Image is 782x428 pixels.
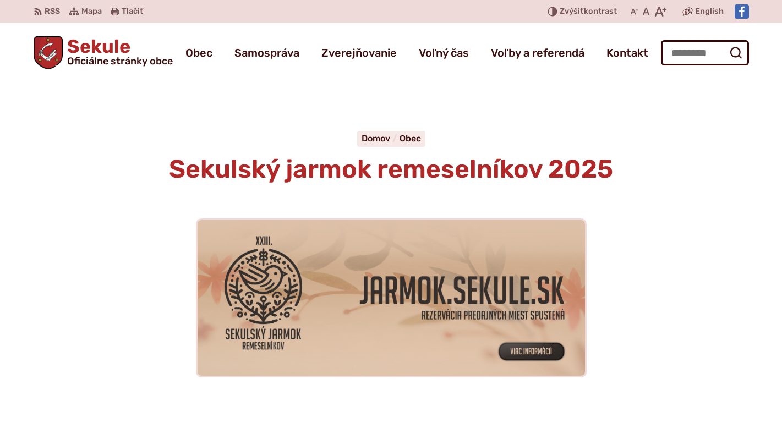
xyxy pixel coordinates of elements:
a: Voľný čas [419,37,469,68]
a: Zverejňovanie [321,37,397,68]
span: Zvýšiť [560,7,584,16]
a: Logo Sekule, prejsť na domovskú stránku. [34,36,173,69]
a: Voľby a referendá [491,37,584,68]
span: Tlačiť [122,7,143,17]
span: Mapa [81,5,102,18]
span: English [695,5,724,18]
a: Obec [185,37,212,68]
a: Kontakt [606,37,648,68]
span: Oficiálne stránky obce [67,56,173,66]
a: Obec [400,133,421,144]
span: Sekule [63,37,173,66]
a: Samospráva [234,37,299,68]
img: Prejsť na Facebook stránku [735,4,749,19]
a: English [693,5,726,18]
a: Domov [362,133,400,144]
span: kontrast [560,7,617,17]
span: RSS [45,5,60,18]
span: Sekulský jarmok remeselníkov 2025 [169,154,613,184]
img: Prejsť na domovskú stránku [34,36,63,69]
span: Domov [362,133,390,144]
